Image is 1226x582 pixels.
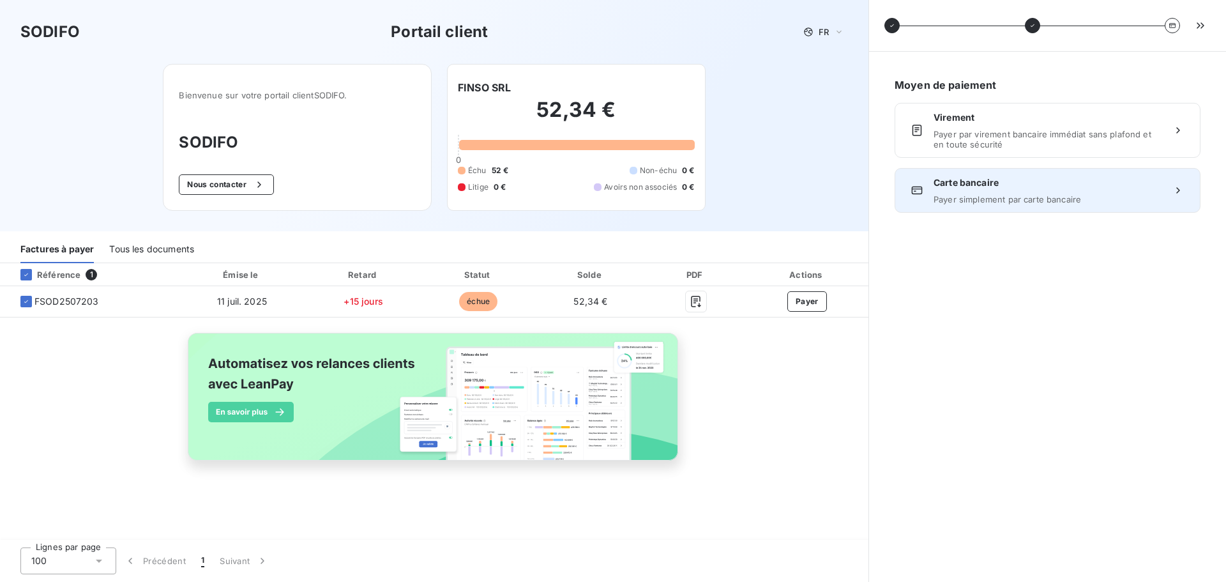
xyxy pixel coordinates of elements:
div: Référence [10,269,80,280]
div: Tous les documents [109,236,194,263]
span: Échu [468,165,487,176]
div: Statut [424,268,533,281]
div: PDF [649,268,743,281]
span: Carte bancaire [934,176,1162,189]
span: 52 € [492,165,509,176]
span: 1 [201,555,204,567]
div: Retard [308,268,419,281]
button: Suivant [212,548,276,574]
span: FR [819,27,829,37]
span: Bienvenue sur votre portail client SODIFO . [179,90,416,100]
div: Factures à payer [20,236,94,263]
span: Non-échu [640,165,677,176]
span: échue [459,292,497,311]
h3: SODIFO [20,20,80,43]
h6: Moyen de paiement [895,77,1200,93]
div: Émise le [181,268,303,281]
h6: FINSO SRL [458,80,511,95]
button: Précédent [116,548,193,574]
span: 1 [86,269,97,280]
span: 11 juil. 2025 [217,296,267,307]
span: 100 [31,555,47,567]
span: Avoirs non associés [604,181,677,193]
span: 0 [456,155,461,165]
span: Litige [468,181,488,193]
h2: 52,34 € [458,97,695,135]
div: Actions [748,268,866,281]
div: Solde [538,268,643,281]
button: Nous contacter [179,174,273,195]
span: FSOD2507203 [34,295,99,308]
span: Payer simplement par carte bancaire [934,194,1162,204]
span: Payer par virement bancaire immédiat sans plafond et en toute sécurité [934,129,1162,149]
span: 52,34 € [573,296,607,307]
img: banner [176,325,692,482]
span: Virement [934,111,1162,124]
button: Payer [787,291,827,312]
button: 1 [193,548,212,574]
h3: SODIFO [179,131,416,154]
span: +15 jours [344,296,382,307]
h3: Portail client [391,20,488,43]
span: 0 € [682,165,694,176]
span: 0 € [682,181,694,193]
span: 0 € [494,181,506,193]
